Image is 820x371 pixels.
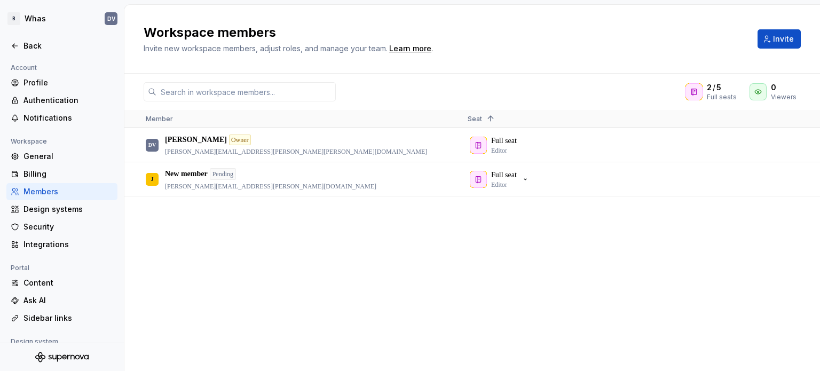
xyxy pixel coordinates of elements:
button: Invite [758,29,801,49]
div: Content [23,278,113,288]
h2: Workspace members [144,24,745,41]
p: Full seat [491,170,517,180]
div: Ask AI [23,295,113,306]
p: New member [165,169,208,179]
p: [PERSON_NAME] [165,135,227,145]
div: Billing [23,169,113,179]
a: General [6,148,117,165]
span: Invite new workspace members, adjust roles, and manage your team. [144,44,388,53]
button: Full seatEditor [468,169,534,190]
div: Sidebar links [23,313,113,323]
p: Editor [491,180,507,189]
span: Invite [773,34,794,44]
div: Owner [229,135,251,145]
a: Back [6,37,117,54]
div: Pending [210,168,236,180]
div: Notifications [23,113,113,123]
span: 5 [716,82,721,93]
p: [PERSON_NAME][EMAIL_ADDRESS][PERSON_NAME][DOMAIN_NAME] [165,182,376,191]
div: DV [148,135,156,155]
a: Security [6,218,117,235]
span: 0 [771,82,776,93]
a: Members [6,183,117,200]
span: . [388,45,433,53]
div: Viewers [771,93,797,101]
a: Content [6,274,117,291]
div: Security [23,222,113,232]
button: BWhasDV [2,7,122,30]
svg: Supernova Logo [35,352,89,362]
div: DV [107,14,115,23]
input: Search in workspace members... [156,82,336,101]
div: Members [23,186,113,197]
a: Learn more [389,43,431,54]
div: B [7,12,20,25]
a: Integrations [6,236,117,253]
div: Full seats [707,93,737,101]
div: J [151,169,154,190]
div: Profile [23,77,113,88]
a: Authentication [6,92,117,109]
div: Design system [6,335,62,348]
div: / [707,82,737,93]
span: 2 [707,82,712,93]
div: Whas [25,13,46,24]
a: Notifications [6,109,117,127]
a: Profile [6,74,117,91]
div: Back [23,41,113,51]
div: Workspace [6,135,51,148]
div: Authentication [23,95,113,106]
div: Design systems [23,204,113,215]
div: Portal [6,262,34,274]
p: [PERSON_NAME][EMAIL_ADDRESS][PERSON_NAME][PERSON_NAME][DOMAIN_NAME] [165,147,427,156]
a: Ask AI [6,292,117,309]
span: Member [146,115,173,123]
a: Sidebar links [6,310,117,327]
a: Billing [6,165,117,183]
div: Integrations [23,239,113,250]
div: Account [6,61,41,74]
a: Design systems [6,201,117,218]
span: Seat [468,115,482,123]
div: General [23,151,113,162]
